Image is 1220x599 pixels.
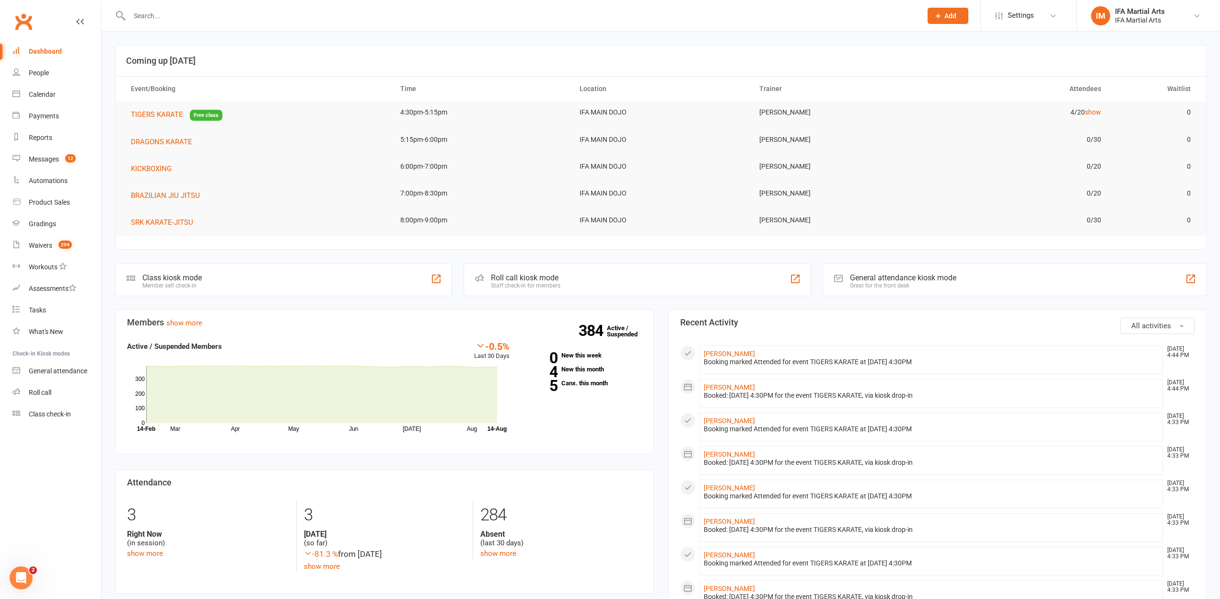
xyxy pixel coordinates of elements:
th: Attendees [930,77,1110,101]
div: General attendance [29,367,87,375]
a: Product Sales [12,192,101,213]
td: [PERSON_NAME] [751,155,930,178]
a: Waivers 294 [12,235,101,256]
td: 0/20 [930,155,1110,178]
div: Dashboard [29,47,62,55]
td: 4/20 [930,101,1110,124]
div: 284 [480,501,642,530]
td: 7:00pm-8:30pm [392,182,571,205]
div: 3 [304,501,465,530]
td: IFA MAIN DOJO [571,128,751,151]
a: show [1085,108,1101,116]
a: [PERSON_NAME] [704,383,755,391]
a: [PERSON_NAME] [704,450,755,458]
td: 0 [1110,128,1199,151]
a: [PERSON_NAME] [704,585,755,592]
div: Gradings [29,220,56,228]
a: Automations [12,170,101,192]
td: [PERSON_NAME] [751,209,930,231]
strong: Absent [480,530,642,539]
span: BRAZILIAN JIU JITSU [131,191,200,200]
h3: Members [127,318,642,327]
div: 3 [127,501,289,530]
div: Class check-in [29,410,71,418]
td: 0 [1110,155,1199,178]
a: Tasks [12,299,101,321]
a: 0New this week [524,352,642,358]
time: [DATE] 4:33 PM [1162,581,1194,593]
div: Booking marked Attended for event TIGERS KARATE at [DATE] 4:30PM [704,358,1159,366]
a: Class kiosk mode [12,403,101,425]
span: All activities [1131,322,1171,330]
td: 0/20 [930,182,1110,205]
div: Last 30 Days [474,341,510,361]
th: Time [392,77,571,101]
a: [PERSON_NAME] [704,484,755,492]
div: What's New [29,328,63,335]
div: Assessments [29,285,76,292]
div: People [29,69,49,77]
td: IFA MAIN DOJO [571,209,751,231]
span: Free class [190,110,222,121]
a: Messages 12 [12,149,101,170]
td: IFA MAIN DOJO [571,101,751,124]
td: 0/30 [930,128,1110,151]
time: [DATE] 4:33 PM [1162,413,1194,426]
td: 0 [1110,209,1199,231]
a: Assessments [12,278,101,299]
div: Roll call kiosk mode [491,273,560,282]
input: Search... [127,9,915,23]
div: (last 30 days) [480,530,642,548]
span: SRK KARATE-JITSU [131,218,193,227]
th: Trainer [751,77,930,101]
strong: 384 [579,323,607,338]
h3: Coming up [DATE] [126,56,1196,66]
button: SRK KARATE-JITSU [131,217,200,228]
strong: 0 [524,351,558,365]
button: TIGERS KARATEFree class [131,109,222,121]
a: What's New [12,321,101,343]
a: show more [127,549,163,558]
span: 294 [58,241,72,249]
span: TIGERS KARATE [131,110,183,119]
a: Gradings [12,213,101,235]
div: Booking marked Attended for event TIGERS KARATE at [DATE] 4:30PM [704,492,1159,500]
td: [PERSON_NAME] [751,101,930,124]
h3: Attendance [127,478,642,487]
a: Clubworx [12,10,35,34]
td: 0 [1110,182,1199,205]
div: -0.5% [474,341,510,351]
button: KICKBOXING [131,163,178,174]
span: DRAGONS KARATE [131,138,192,146]
span: 12 [65,154,76,162]
a: Reports [12,127,101,149]
div: Booked: [DATE] 4:30PM for the event TIGERS KARATE, via kiosk drop-in [704,526,1159,534]
a: Workouts [12,256,101,278]
span: Settings [1008,5,1034,26]
a: Dashboard [12,41,101,62]
time: [DATE] 4:33 PM [1162,447,1194,459]
a: General attendance kiosk mode [12,360,101,382]
th: Location [571,77,751,101]
div: IFA Martial Arts [1115,16,1165,24]
a: show more [166,319,202,327]
a: [PERSON_NAME] [704,350,755,357]
a: Roll call [12,382,101,403]
a: Payments [12,105,101,127]
iframe: Intercom live chat [10,566,33,589]
div: Member self check-in [142,282,202,289]
div: (in session) [127,530,289,548]
div: Waivers [29,242,52,249]
a: People [12,62,101,84]
div: General attendance kiosk mode [850,273,956,282]
span: Add [944,12,956,20]
div: Product Sales [29,198,70,206]
td: 0/30 [930,209,1110,231]
td: 6:00pm-7:00pm [392,155,571,178]
button: DRAGONS KARATE [131,136,199,148]
a: [PERSON_NAME] [704,518,755,525]
a: 384Active / Suspended [607,318,649,345]
strong: 4 [524,365,558,379]
td: 8:00pm-9:00pm [392,209,571,231]
td: 5:15pm-6:00pm [392,128,571,151]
